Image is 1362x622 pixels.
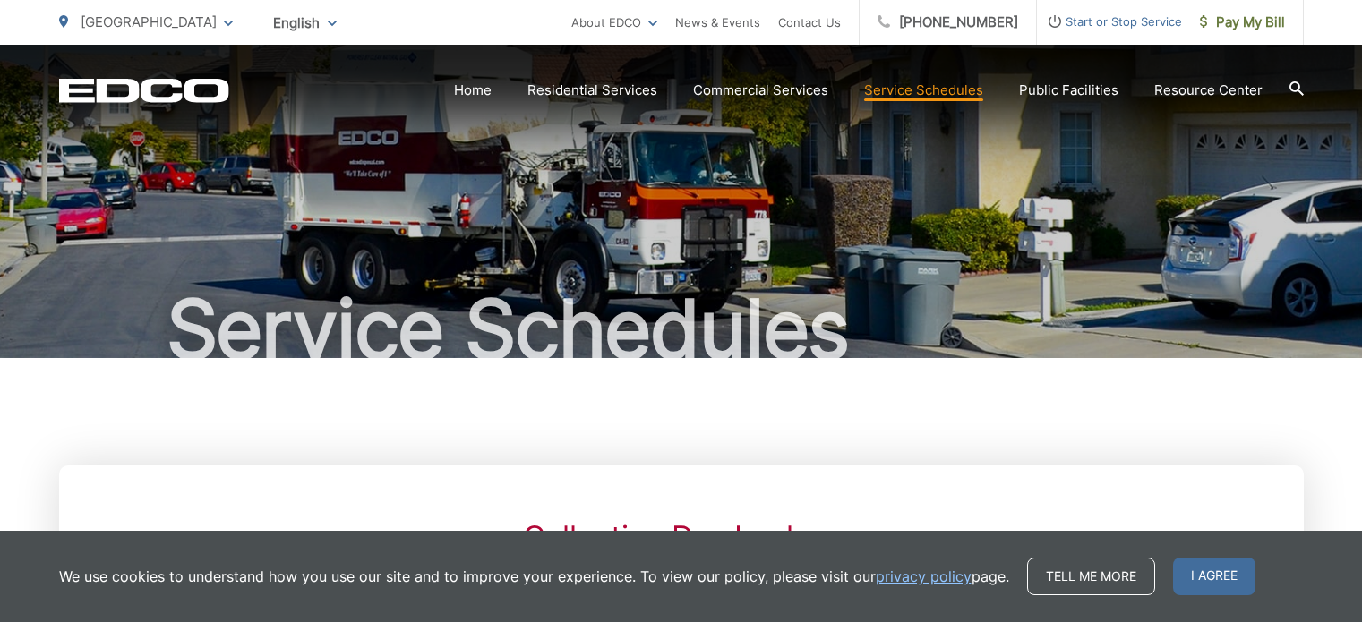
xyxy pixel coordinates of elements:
[320,519,1041,555] h2: Collection Day Lookup
[693,80,828,101] a: Commercial Services
[876,566,972,587] a: privacy policy
[778,12,841,33] a: Contact Us
[1027,558,1155,595] a: Tell me more
[864,80,983,101] a: Service Schedules
[454,80,492,101] a: Home
[1173,558,1255,595] span: I agree
[527,80,657,101] a: Residential Services
[675,12,760,33] a: News & Events
[1154,80,1263,101] a: Resource Center
[1019,80,1118,101] a: Public Facilities
[59,285,1304,374] h1: Service Schedules
[81,13,217,30] span: [GEOGRAPHIC_DATA]
[260,7,350,38] span: English
[59,78,229,103] a: EDCD logo. Return to the homepage.
[571,12,657,33] a: About EDCO
[1200,12,1285,33] span: Pay My Bill
[59,566,1009,587] p: We use cookies to understand how you use our site and to improve your experience. To view our pol...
